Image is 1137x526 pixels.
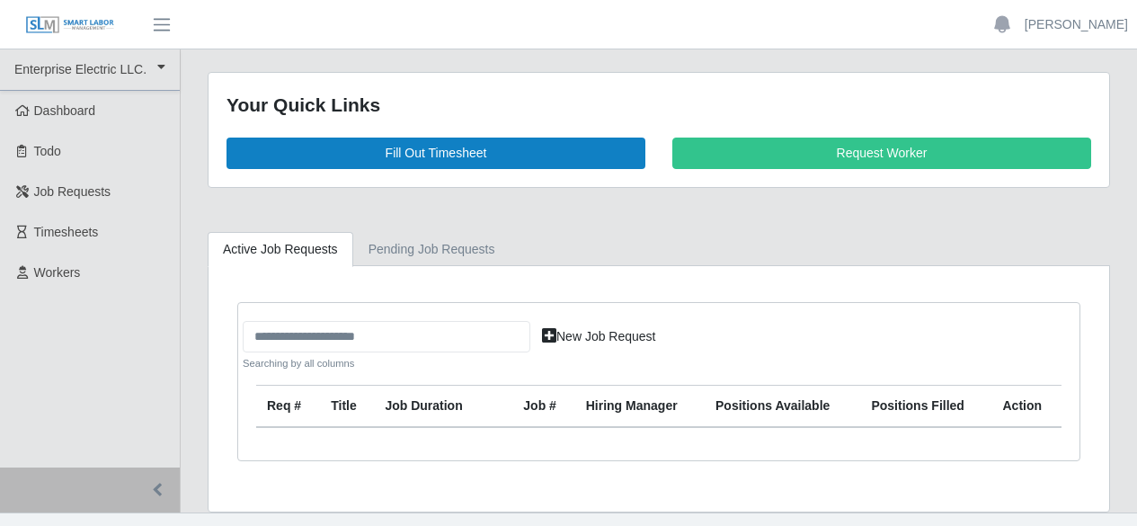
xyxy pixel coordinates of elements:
th: Positions Filled [860,386,991,428]
img: SLM Logo [25,15,115,35]
th: Title [320,386,374,428]
a: [PERSON_NAME] [1025,15,1128,34]
th: Action [992,386,1062,428]
span: Dashboard [34,103,96,118]
small: Searching by all columns [243,356,530,371]
span: Timesheets [34,225,99,239]
a: Fill Out Timesheet [227,138,645,169]
a: Active Job Requests [208,232,353,267]
a: Pending Job Requests [353,232,511,267]
th: Positions Available [705,386,860,428]
th: Hiring Manager [575,386,705,428]
span: Workers [34,265,81,280]
th: Job Duration [374,386,487,428]
a: New Job Request [530,321,668,352]
span: Job Requests [34,184,111,199]
th: Req # [256,386,320,428]
a: Request Worker [672,138,1091,169]
span: Todo [34,144,61,158]
div: Your Quick Links [227,91,1091,120]
th: Job # [512,386,574,428]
